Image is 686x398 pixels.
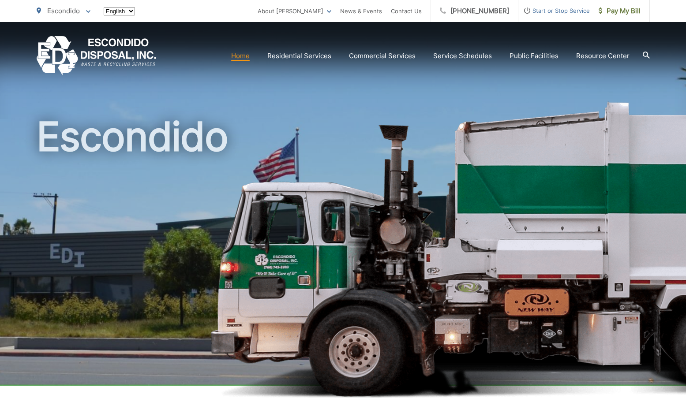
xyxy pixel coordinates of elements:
[258,6,331,16] a: About [PERSON_NAME]
[599,6,641,16] span: Pay My Bill
[47,7,80,15] span: Escondido
[349,51,416,61] a: Commercial Services
[267,51,331,61] a: Residential Services
[433,51,492,61] a: Service Schedules
[231,51,250,61] a: Home
[37,36,156,75] a: EDCD logo. Return to the homepage.
[576,51,630,61] a: Resource Center
[391,6,422,16] a: Contact Us
[340,6,382,16] a: News & Events
[104,7,135,15] select: Select a language
[510,51,559,61] a: Public Facilities
[37,115,650,394] h1: Escondido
